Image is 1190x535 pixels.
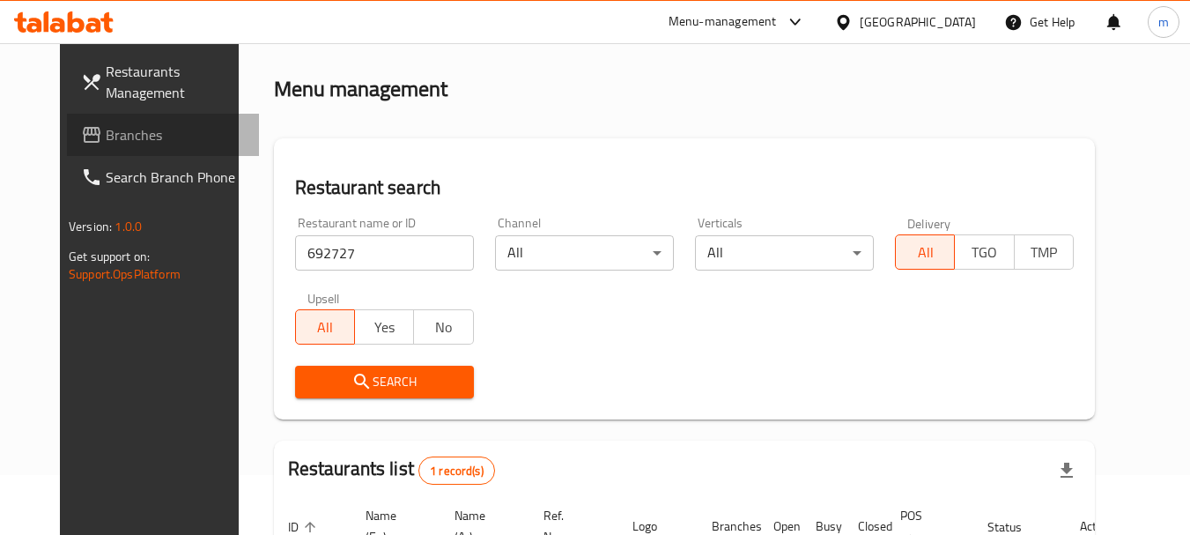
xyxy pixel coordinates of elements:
div: Export file [1046,450,1088,492]
span: Get support on: [69,245,150,268]
h2: Menu management [274,75,447,103]
h2: Restaurants list [288,456,495,485]
span: All [303,315,348,340]
span: 1.0.0 [115,215,142,238]
a: Search Branch Phone [67,156,259,198]
span: Restaurants Management [106,61,245,103]
button: Yes [354,309,414,345]
div: Menu-management [669,11,777,33]
button: Search [295,366,474,398]
label: Upsell [307,292,340,304]
span: No [421,315,466,340]
div: All [695,235,874,271]
button: No [413,309,473,345]
span: Yes [362,315,407,340]
span: Version: [69,215,112,238]
button: TMP [1014,234,1074,270]
div: All [495,235,674,271]
span: Branches [106,124,245,145]
div: [GEOGRAPHIC_DATA] [860,12,976,32]
span: Search [309,371,460,393]
span: TGO [962,240,1007,265]
span: All [903,240,948,265]
button: All [895,234,955,270]
span: Search Branch Phone [106,167,245,188]
span: TMP [1022,240,1067,265]
a: Branches [67,114,259,156]
span: m [1158,12,1169,32]
input: Search for restaurant name or ID.. [295,235,474,271]
span: 1 record(s) [419,463,494,479]
h2: Restaurant search [295,175,1074,201]
a: Support.OpsPlatform [69,263,181,286]
a: Restaurants Management [67,50,259,114]
button: All [295,309,355,345]
button: TGO [954,234,1014,270]
label: Delivery [907,217,951,229]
